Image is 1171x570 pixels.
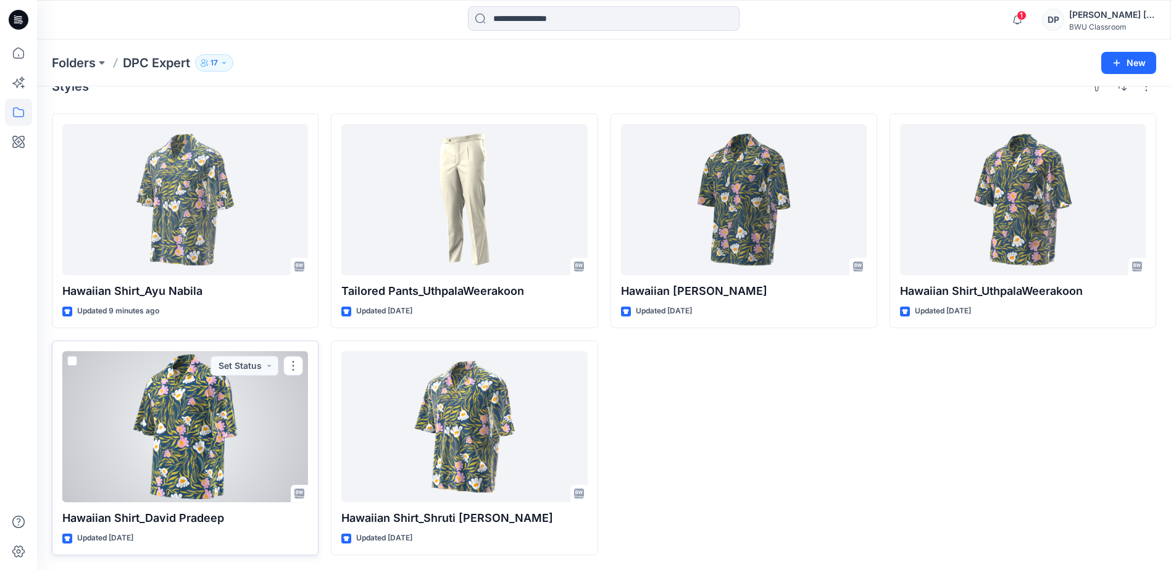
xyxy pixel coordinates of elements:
[1042,9,1064,31] div: DP
[356,305,412,318] p: Updated [DATE]
[1017,10,1027,20] span: 1
[341,510,587,527] p: Hawaiian Shirt_Shruti [PERSON_NAME]
[900,283,1146,300] p: Hawaiian Shirt_UthpalaWeerakoon
[77,305,159,318] p: Updated 9 minutes ago
[1101,52,1156,74] button: New
[62,510,308,527] p: Hawaiian Shirt_David Pradeep
[62,351,308,502] a: Hawaiian Shirt_David Pradeep
[341,283,587,300] p: Tailored Pants_UthpalaWeerakoon
[195,54,233,72] button: 17
[900,124,1146,275] a: Hawaiian Shirt_UthpalaWeerakoon
[341,351,587,502] a: Hawaiian Shirt_Shruti Rathor
[1069,22,1156,31] div: BWU Classroom
[52,79,89,94] h4: Styles
[636,305,692,318] p: Updated [DATE]
[621,283,867,300] p: Hawaiian [PERSON_NAME]
[123,54,190,72] p: DPC Expert
[52,54,96,72] a: Folders
[915,305,971,318] p: Updated [DATE]
[1069,7,1156,22] div: [PERSON_NAME] [PERSON_NAME]
[341,124,587,275] a: Tailored Pants_UthpalaWeerakoon
[621,124,867,275] a: Hawaiian Shirt_Lisha Sanders
[62,124,308,275] a: Hawaiian Shirt_Ayu Nabila
[62,283,308,300] p: Hawaiian Shirt_Ayu Nabila
[210,56,218,70] p: 17
[77,532,133,545] p: Updated [DATE]
[356,532,412,545] p: Updated [DATE]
